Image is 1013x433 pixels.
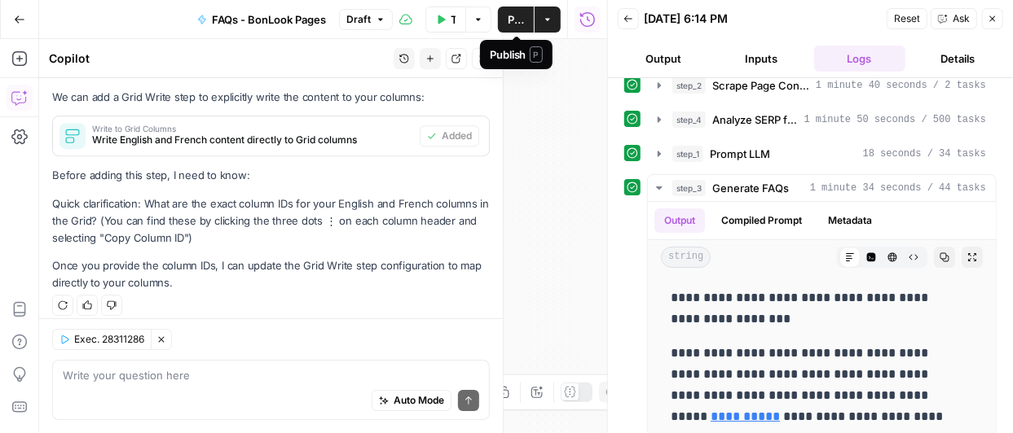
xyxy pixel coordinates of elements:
[442,129,472,143] span: Added
[183,96,269,107] div: Keywords by Traffic
[42,42,179,55] div: Domain: [DOMAIN_NAME]
[931,8,977,29] button: Ask
[74,332,144,347] span: Exec. 28311286
[212,11,326,28] span: FAQs - BonLook Pages
[65,96,146,107] div: Domain Overview
[49,50,389,67] div: Copilot
[672,180,706,196] span: step_3
[451,11,456,28] span: Test Workflow
[863,147,986,161] span: 18 seconds / 34 tasks
[508,11,524,28] span: Publish
[672,146,703,162] span: step_1
[372,390,451,411] button: Auto Mode
[672,77,706,94] span: step_2
[804,112,986,127] span: 1 minute 50 seconds / 500 tasks
[716,46,807,72] button: Inputs
[425,7,465,33] button: Test Workflow
[52,329,151,350] button: Exec. 28311286
[810,181,986,195] span: 1 minute 34 seconds / 44 tasks
[654,208,705,233] button: Output
[52,257,490,291] p: Once you provide the column IDs, I can update the Grid Write step configuration to map directly t...
[394,393,444,408] span: Auto Mode
[712,77,809,94] span: Scrape Page Content
[953,11,970,26] span: Ask
[710,146,770,162] span: Prompt LLM
[912,46,1003,72] button: Details
[712,112,798,128] span: Analyze SERP for Target Keyword
[52,89,490,106] p: We can add a Grid Write step to explicitly write the content to your columns:
[648,175,996,201] button: 1 minute 34 seconds / 44 tasks
[618,46,709,72] button: Output
[420,125,479,147] button: Added
[339,9,393,30] button: Draft
[894,11,920,26] span: Reset
[887,8,927,29] button: Reset
[92,125,413,133] span: Write to Grid Columns
[47,94,60,107] img: tab_domain_overview_orange.svg
[661,247,711,268] span: string
[648,141,996,167] button: 18 seconds / 34 tasks
[711,208,812,233] button: Compiled Prompt
[52,195,490,247] p: Quick clarification: What are the exact column IDs for your English and French columns in the Gri...
[26,26,39,39] img: logo_orange.svg
[818,208,882,233] button: Metadata
[672,112,706,128] span: step_4
[92,133,413,147] span: Write English and French content directly to Grid columns
[648,107,996,133] button: 1 minute 50 seconds / 500 tasks
[26,42,39,55] img: website_grey.svg
[814,46,905,72] button: Logs
[490,46,543,63] div: Publish
[165,94,178,107] img: tab_keywords_by_traffic_grey.svg
[816,78,986,93] span: 1 minute 40 seconds / 2 tasks
[712,180,789,196] span: Generate FAQs
[346,12,371,27] span: Draft
[187,7,336,33] button: FAQs - BonLook Pages
[46,26,80,39] div: v 4.0.25
[498,7,534,33] button: Publish
[648,72,996,98] button: 1 minute 40 seconds / 2 tasks
[530,46,543,63] span: P
[52,167,490,184] p: Before adding this step, I need to know:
